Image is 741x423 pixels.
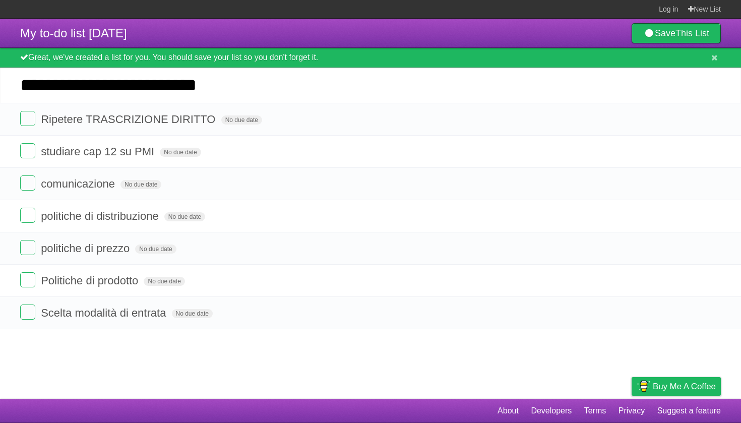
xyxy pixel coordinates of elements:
span: No due date [160,148,201,157]
span: No due date [120,180,161,189]
label: Done [20,175,35,191]
img: Buy me a coffee [637,378,650,395]
span: No due date [144,277,184,286]
a: Privacy [619,401,645,420]
b: This List [675,28,709,38]
label: Done [20,208,35,223]
span: politiche di prezzo [41,242,132,255]
a: SaveThis List [632,23,721,43]
span: No due date [221,115,262,125]
span: My to-do list [DATE] [20,26,127,40]
a: Terms [584,401,606,420]
span: politiche di distribuzione [41,210,161,222]
span: Buy me a coffee [653,378,716,395]
a: Developers [531,401,572,420]
label: Done [20,240,35,255]
label: Done [20,272,35,287]
span: No due date [164,212,205,221]
span: Scelta modalità di entrata [41,307,168,319]
a: Suggest a feature [657,401,721,420]
span: Politiche di prodotto [41,274,141,287]
span: Ripetere TRASCRIZIONE DIRITTO [41,113,218,126]
span: No due date [135,245,176,254]
a: About [498,401,519,420]
a: Buy me a coffee [632,377,721,396]
label: Done [20,111,35,126]
label: Done [20,305,35,320]
span: studiare cap 12 su PMI [41,145,157,158]
span: comunicazione [41,177,117,190]
span: No due date [172,309,213,318]
label: Done [20,143,35,158]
